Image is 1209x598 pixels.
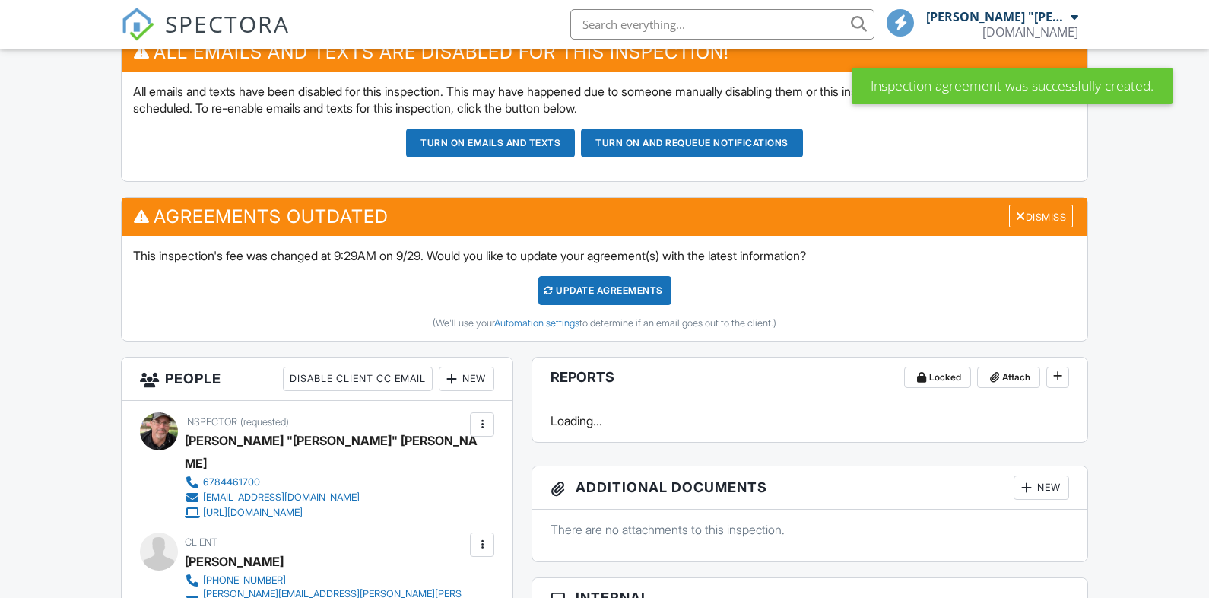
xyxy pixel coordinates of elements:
div: Dismiss [1009,205,1073,228]
div: This inspection's fee was changed at 9:29AM on 9/29. Would you like to update your agreement(s) w... [122,236,1087,341]
p: All emails and texts have been disabled for this inspection. This may have happened due to someon... [133,83,1076,117]
button: Turn on emails and texts [406,129,575,157]
div: [PERSON_NAME] "[PERSON_NAME]" [PERSON_NAME] [185,429,478,475]
a: [EMAIL_ADDRESS][DOMAIN_NAME] [185,490,466,505]
a: SPECTORA [121,21,290,52]
span: SPECTORA [165,8,290,40]
p: There are no attachments to this inspection. [551,521,1069,538]
input: Search everything... [570,9,874,40]
span: Inspector [185,416,237,428]
div: [PHONE_NUMBER] [203,574,286,587]
a: [PHONE_NUMBER] [185,573,466,588]
a: 6784461700 [185,475,466,490]
span: (requested) [240,416,289,428]
div: Disable Client CC Email [283,367,433,391]
button: Turn on and Requeue Notifications [581,129,803,157]
h3: All emails and texts are disabled for this inspection! [122,33,1087,71]
div: [PERSON_NAME] "[PERSON_NAME]" [PERSON_NAME] [926,9,1067,24]
div: 6784461700 [203,476,260,488]
h3: People [122,358,512,401]
div: [EMAIL_ADDRESS][DOMAIN_NAME] [203,491,360,504]
div: New [439,367,494,391]
a: [URL][DOMAIN_NAME] [185,505,466,520]
a: Automation settings [494,317,579,329]
div: [PERSON_NAME] [185,550,284,573]
img: The Best Home Inspection Software - Spectora [121,8,154,41]
div: New [1014,476,1069,500]
h3: Additional Documents [532,466,1087,510]
div: GeorgiaHomePros.com [982,24,1078,40]
span: Client [185,536,217,548]
div: (We'll use your to determine if an email goes out to the client.) [133,317,1076,329]
div: Update Agreements [538,276,671,305]
div: Inspection agreement was successfully created. [852,68,1173,104]
h3: Agreements Outdated [122,198,1087,235]
div: [URL][DOMAIN_NAME] [203,507,303,519]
